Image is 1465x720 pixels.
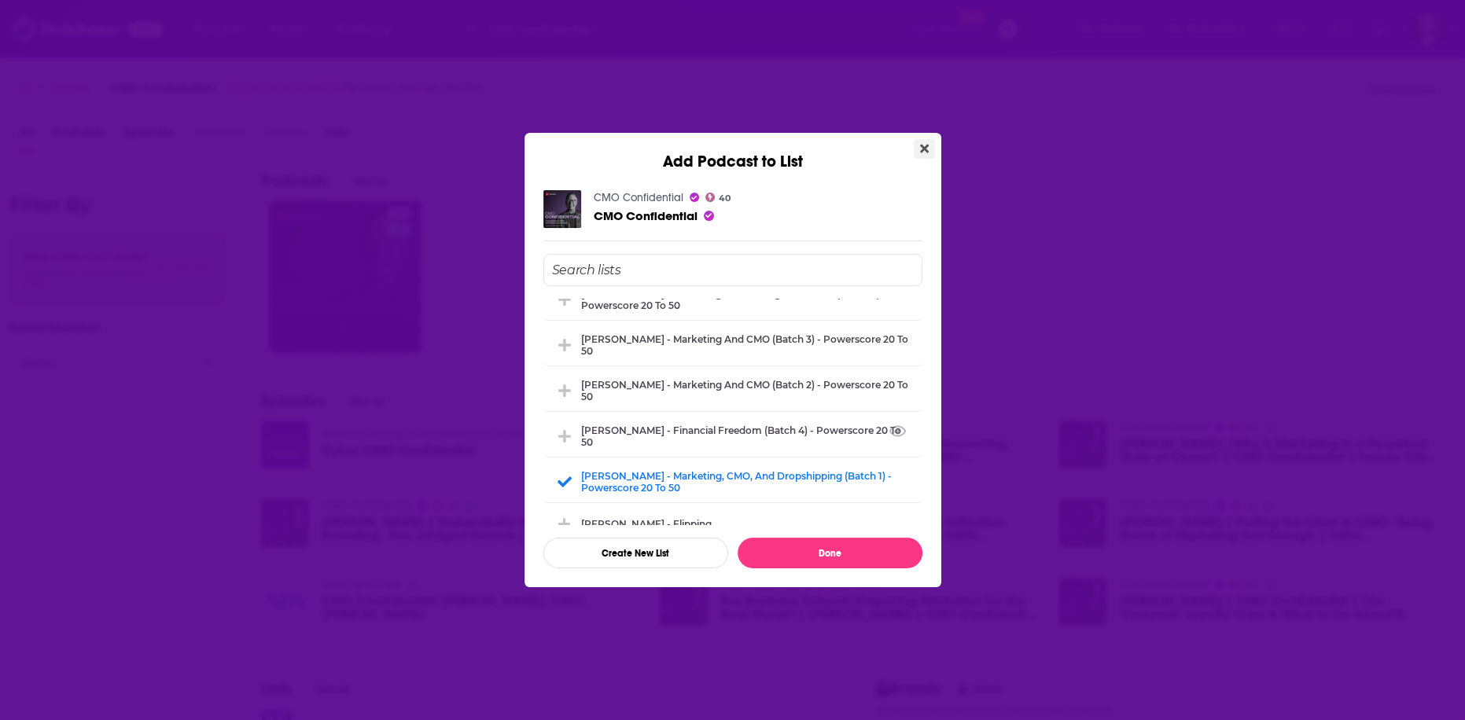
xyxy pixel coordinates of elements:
[543,254,922,286] input: Search lists
[594,191,683,204] a: CMO Confidential
[581,518,712,530] div: [PERSON_NAME] - Flipping
[581,333,913,357] div: [PERSON_NAME] - Marketing and CMO (Batch 3) - Powerscore 20 to 50
[914,139,935,159] button: Close
[593,445,602,446] button: View Link
[738,538,922,568] button: Done
[543,254,922,568] div: Add Podcast To List
[543,278,922,320] div: Dima Zelikman - Marketing and Scaling a Business (Batch 4) - Powerscore 20 to 50
[705,193,731,202] a: 40
[719,195,731,202] span: 40
[543,324,922,366] div: Dima Zelikman - Marketing and CMO (Batch 3) - Powerscore 20 to 50
[594,208,698,223] a: CMO Confidential
[581,288,913,311] div: [PERSON_NAME] - Marketing and Scaling a Business (Batch 4) - Powerscore 20 to 50
[543,369,922,411] div: Dima Zelikman - Marketing and CMO (Batch 2) - Powerscore 20 to 50
[543,506,922,541] div: Max Emory - Flipping
[581,424,913,448] div: [PERSON_NAME] - Financial Freedom (Batch 4) - Powerscore 20 to 50
[581,379,913,402] div: [PERSON_NAME] - Marketing and CMO (Batch 2) - Powerscore 20 to 50
[525,133,941,171] div: Add Podcast to List
[543,461,922,502] div: Dima Zelikman - Marketing, CMO, and Dropshipping (Batch 1) - Powerscore 20 to 50
[581,470,913,494] div: [PERSON_NAME] - Marketing, CMO, and Dropshipping (Batch 1) - Powerscore 20 to 50
[543,415,922,457] div: Whitney Hutten - Financial Freedom (Batch 4) - Powerscore 20 to 50
[543,190,581,228] img: CMO Confidential
[543,538,728,568] button: Create New List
